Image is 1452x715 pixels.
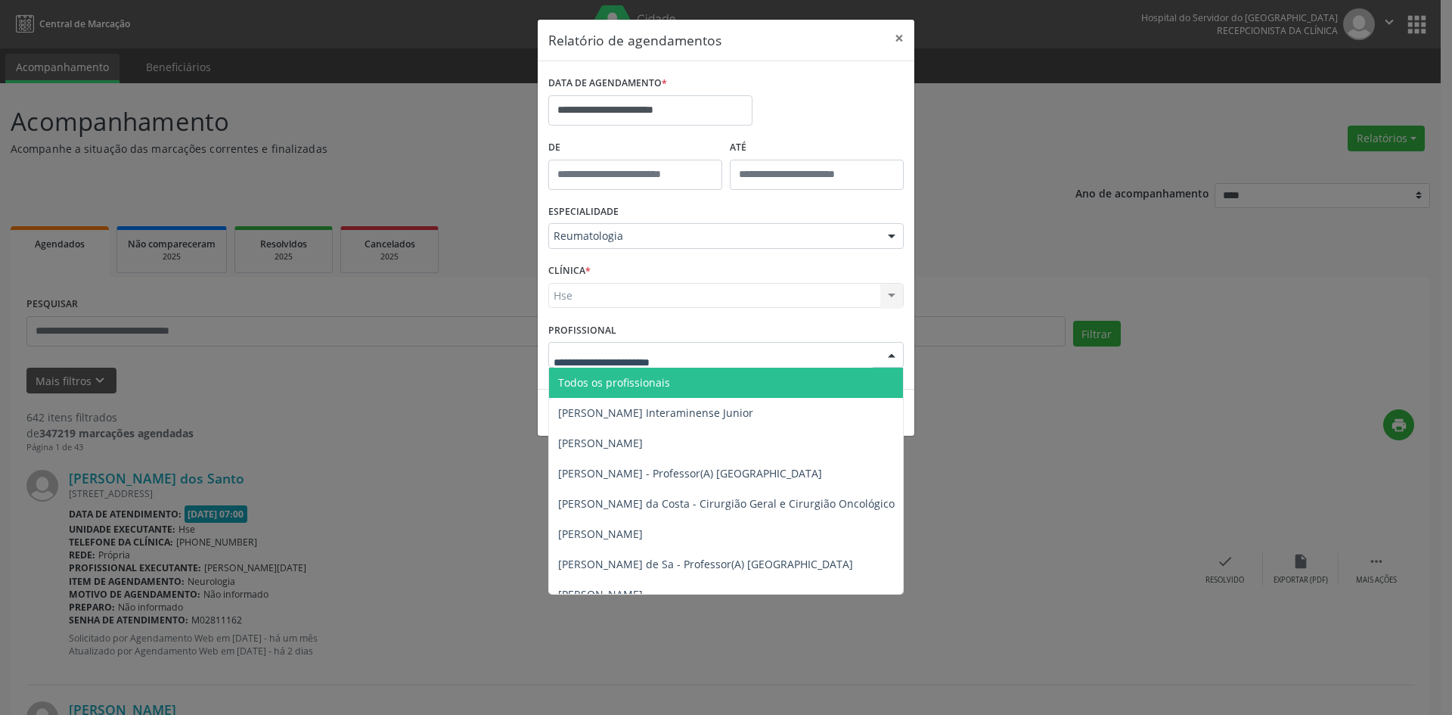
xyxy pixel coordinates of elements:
label: ATÉ [730,136,904,160]
label: CLÍNICA [548,260,591,283]
span: [PERSON_NAME] [558,527,643,541]
h5: Relatório de agendamentos [548,30,721,50]
span: [PERSON_NAME] - Professor(A) [GEOGRAPHIC_DATA] [558,466,822,480]
span: [PERSON_NAME] [558,436,643,450]
span: Todos os profissionais [558,375,670,390]
button: Close [884,20,914,57]
label: De [548,136,722,160]
span: [PERSON_NAME] [558,587,643,602]
label: ESPECIALIDADE [548,201,619,224]
span: [PERSON_NAME] da Costa - Cirurgião Geral e Cirurgião Oncológico [558,496,895,511]
span: [PERSON_NAME] Interaminense Junior [558,406,753,420]
label: DATA DE AGENDAMENTO [548,72,667,95]
span: [PERSON_NAME] de Sa - Professor(A) [GEOGRAPHIC_DATA] [558,557,853,571]
label: PROFISSIONAL [548,319,616,342]
span: Reumatologia [554,228,873,244]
